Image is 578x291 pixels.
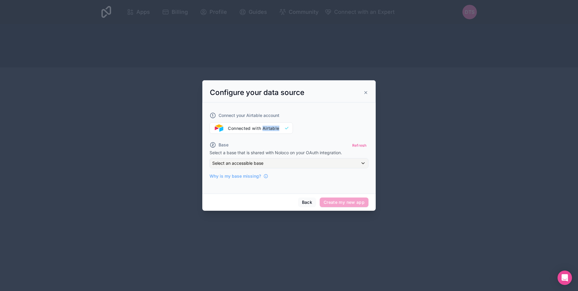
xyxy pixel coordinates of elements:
span: Base [219,142,228,148]
button: Select an accessible base [210,158,368,168]
button: Back [298,198,316,207]
span: Why is my base missing? [210,173,261,179]
span: Configure your data source [210,88,304,97]
p: Select a base that is shared with Noloco on your OAuth integration. [210,150,368,156]
span: Connect your Airtable account [219,112,279,118]
a: Why is my base missing? [210,173,268,179]
span: Select an accessible base [212,161,263,166]
div: Open Intercom Messenger [558,271,572,285]
button: Refresh [350,141,368,150]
